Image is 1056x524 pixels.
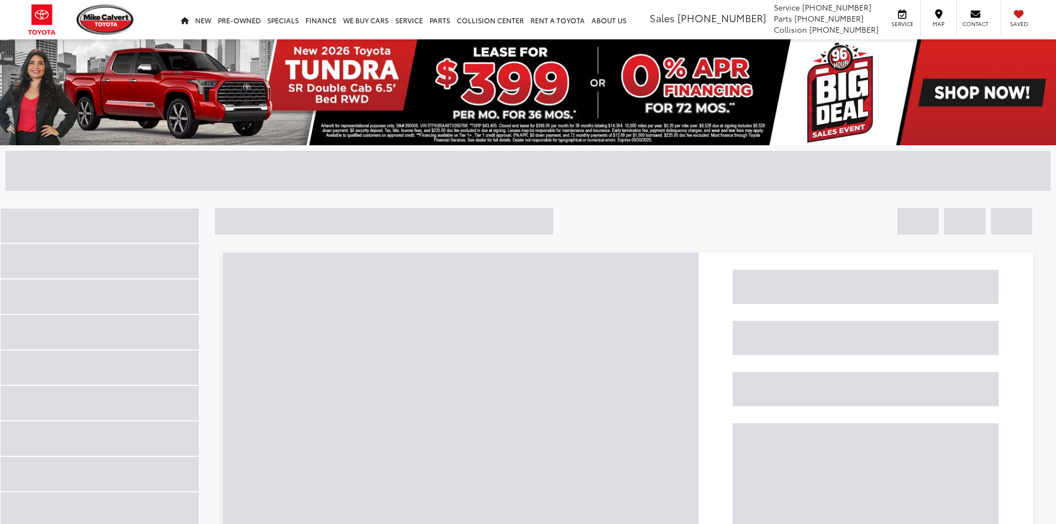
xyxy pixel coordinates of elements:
span: Parts [774,13,792,24]
img: Mike Calvert Toyota [76,4,135,35]
span: Saved [1007,20,1031,28]
span: Sales [650,11,675,25]
span: [PHONE_NUMBER] [677,11,766,25]
span: Collision [774,24,807,35]
span: Map [926,20,951,28]
span: [PHONE_NUMBER] [802,2,871,13]
span: [PHONE_NUMBER] [809,24,879,35]
span: Contact [962,20,988,28]
span: Service [890,20,915,28]
span: [PHONE_NUMBER] [794,13,864,24]
span: Service [774,2,800,13]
